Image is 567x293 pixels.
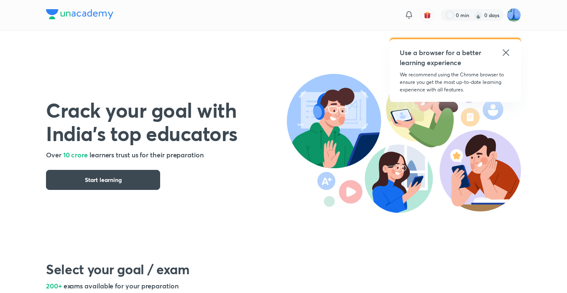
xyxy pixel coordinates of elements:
[46,98,287,145] h1: Crack your goal with India’s top educators
[46,9,113,19] img: Company Logo
[46,150,287,160] h5: Over learners trust us for their preparation
[64,281,179,290] span: exams available for your preparation
[474,11,483,19] img: streak
[46,170,160,190] button: Start learning
[46,261,521,278] h2: Select your goal / exam
[46,281,521,291] h5: 200+
[507,8,521,22] img: Amna Zaina
[421,8,434,22] button: avatar
[287,74,521,213] img: header
[400,48,483,68] h5: Use a browser for a better learning experience
[63,150,88,159] span: 10 crore
[424,11,431,19] img: avatar
[400,71,511,93] p: We recommend using the Chrome browser to ensure you get the most up-to-date learning experience w...
[46,9,113,21] a: Company Logo
[85,176,122,184] span: Start learning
